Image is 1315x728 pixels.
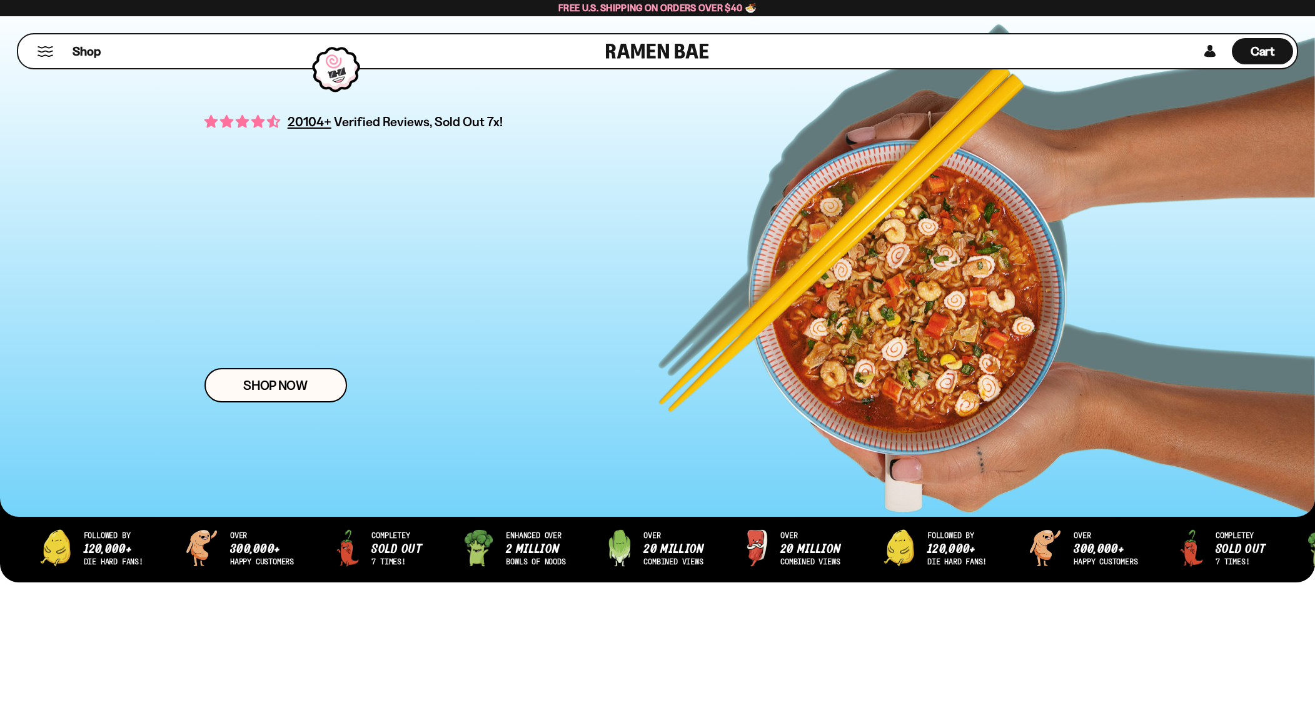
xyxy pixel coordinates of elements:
a: Cart [1232,34,1293,68]
span: 20104+ [288,112,331,131]
a: Shop Now [204,368,347,402]
span: Shop Now [243,379,308,392]
span: Cart [1251,44,1275,59]
button: Mobile Menu Trigger [37,46,54,57]
span: Shop [73,43,101,60]
span: Verified Reviews, Sold Out 7x! [334,114,503,129]
span: Free U.S. Shipping on Orders over $40 🍜 [558,2,757,14]
a: Shop [73,38,101,64]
